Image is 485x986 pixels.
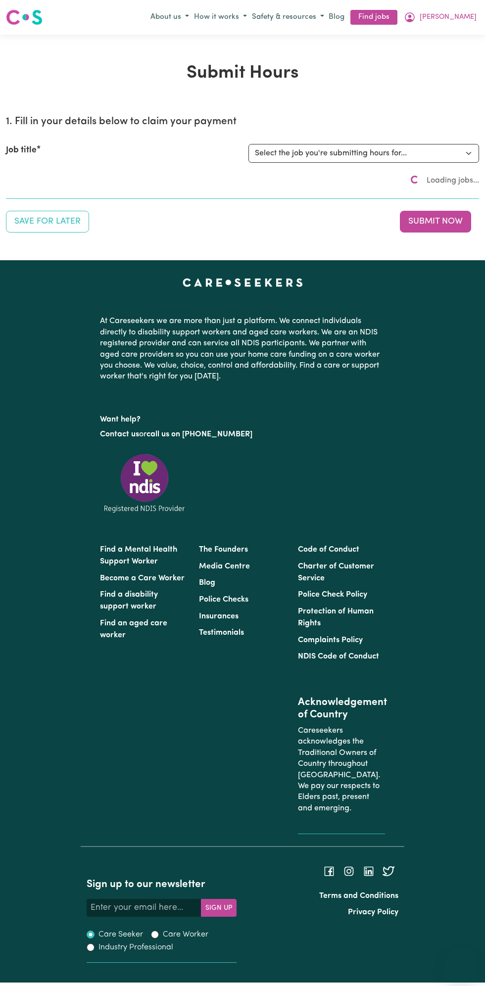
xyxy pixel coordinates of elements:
img: Registered NDIS provider [100,452,189,514]
a: Privacy Policy [348,908,398,916]
a: NDIS Code of Conduct [298,653,379,660]
a: The Founders [199,546,248,554]
button: My Account [401,9,479,26]
button: Safety & resources [249,9,327,26]
span: [PERSON_NAME] [420,12,477,23]
a: Find a disability support worker [100,591,158,610]
a: Find a Mental Health Support Worker [100,546,177,565]
a: Blog [199,579,215,587]
a: Terms and Conditions [319,892,398,900]
a: Police Checks [199,596,248,604]
a: Police Check Policy [298,591,367,599]
label: Care Worker [163,929,208,940]
label: Job title [6,144,37,157]
a: Become a Care Worker [100,574,185,582]
button: How it works [192,9,249,26]
button: Submit your job report [400,211,471,233]
label: Industry Professional [98,941,173,953]
p: or [100,425,385,444]
h2: 1. Fill in your details below to claim your payment [6,116,479,128]
span: Loading jobs... [427,175,479,187]
iframe: Button to launch messaging window [445,946,477,978]
a: Media Centre [199,563,250,570]
a: Blog [327,10,346,25]
button: Save your job report [6,211,89,233]
a: Find an aged care worker [100,619,167,639]
h2: Sign up to our newsletter [87,879,237,891]
p: At Careseekers we are more than just a platform. We connect individuals directly to disability su... [100,312,385,386]
input: Enter your email here... [87,899,201,917]
a: Testimonials [199,629,244,637]
a: Find jobs [350,10,397,25]
button: About us [148,9,192,26]
a: call us on [PHONE_NUMBER] [146,430,252,438]
a: Insurances [199,612,239,620]
a: Charter of Customer Service [298,563,374,582]
a: Careseekers home page [183,278,303,286]
a: Complaints Policy [298,636,363,644]
p: Careseekers acknowledges the Traditional Owners of Country throughout [GEOGRAPHIC_DATA]. We pay o... [298,721,385,818]
img: Careseekers logo [6,8,43,26]
h2: Acknowledgement of Country [298,697,385,721]
a: Careseekers logo [6,6,43,29]
button: Subscribe [201,899,237,917]
a: Code of Conduct [298,546,359,554]
p: Want help? [100,410,385,425]
a: Follow Careseekers on LinkedIn [363,867,375,875]
a: Follow Careseekers on Instagram [343,867,355,875]
a: Follow Careseekers on Twitter [383,867,394,875]
h1: Submit Hours [6,62,479,84]
label: Care Seeker [98,929,143,940]
a: Follow Careseekers on Facebook [323,867,335,875]
a: Contact us [100,430,139,438]
a: Protection of Human Rights [298,608,374,627]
